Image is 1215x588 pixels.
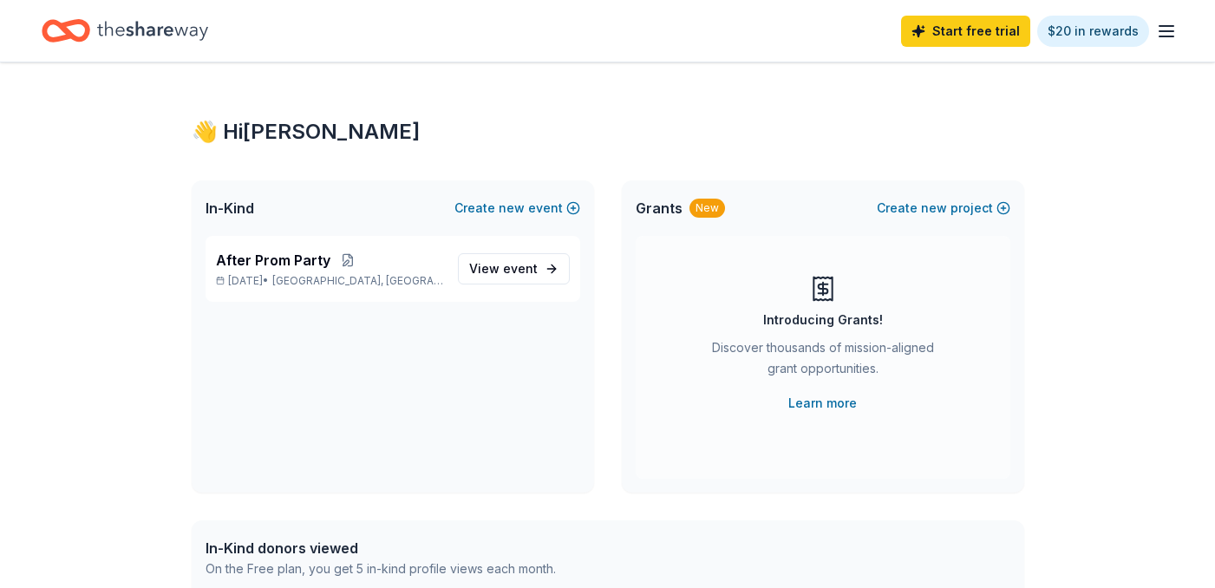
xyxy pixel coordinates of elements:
[763,310,883,330] div: Introducing Grants!
[458,253,570,284] a: View event
[42,10,208,51] a: Home
[216,274,444,288] p: [DATE] •
[499,198,525,219] span: new
[1037,16,1149,47] a: $20 in rewards
[921,198,947,219] span: new
[206,198,254,219] span: In-Kind
[454,198,580,219] button: Createnewevent
[503,261,538,276] span: event
[206,559,556,579] div: On the Free plan, you get 5 in-kind profile views each month.
[877,198,1010,219] button: Createnewproject
[192,118,1024,146] div: 👋 Hi [PERSON_NAME]
[901,16,1030,47] a: Start free trial
[788,393,857,414] a: Learn more
[689,199,725,218] div: New
[636,198,683,219] span: Grants
[272,274,443,288] span: [GEOGRAPHIC_DATA], [GEOGRAPHIC_DATA]
[469,258,538,279] span: View
[705,337,941,386] div: Discover thousands of mission-aligned grant opportunities.
[216,250,330,271] span: After Prom Party
[206,538,556,559] div: In-Kind donors viewed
